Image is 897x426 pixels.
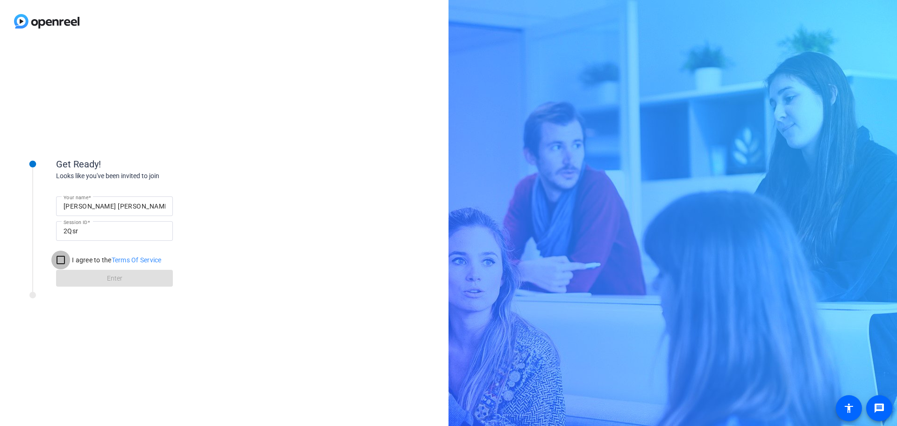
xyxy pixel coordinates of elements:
mat-label: Session ID [64,219,87,225]
a: Terms Of Service [112,256,162,264]
mat-icon: accessibility [843,403,854,414]
div: Looks like you've been invited to join [56,171,243,181]
div: Get Ready! [56,157,243,171]
label: I agree to the [70,255,162,265]
mat-label: Your name [64,195,88,200]
mat-icon: message [874,403,885,414]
